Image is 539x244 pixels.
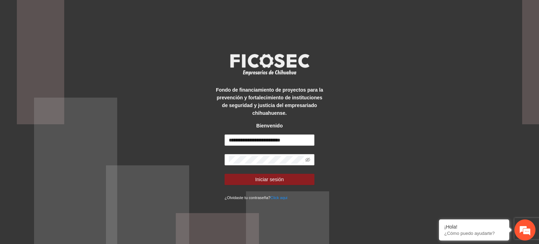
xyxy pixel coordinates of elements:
[444,224,504,230] div: ¡Hola!
[305,157,310,162] span: eye-invisible
[225,174,314,185] button: Iniciar sesión
[216,87,323,116] strong: Fondo de financiamiento de proyectos para la prevención y fortalecimiento de instituciones de seg...
[226,52,313,78] img: logo
[271,196,288,200] a: Click aqui
[255,176,284,183] span: Iniciar sesión
[256,123,282,128] strong: Bienvenido
[444,231,504,236] p: ¿Cómo puedo ayudarte?
[225,196,287,200] small: ¿Olvidaste tu contraseña?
